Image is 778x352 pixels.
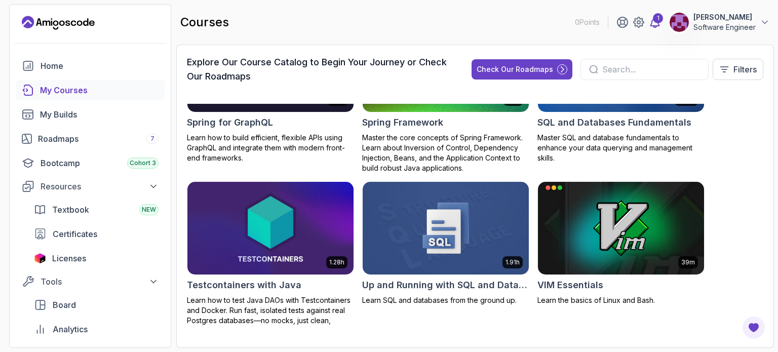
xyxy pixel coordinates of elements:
[16,80,165,100] a: courses
[53,323,88,335] span: Analytics
[362,133,529,173] p: Master the core concepts of Spring Framework. Learn about Inversion of Control, Dependency Inject...
[16,104,165,125] a: builds
[187,295,354,336] p: Learn how to test Java DAOs with Testcontainers and Docker. Run fast, isolated tests against real...
[329,258,344,266] p: 1.28h
[653,13,663,23] div: 1
[41,60,159,72] div: Home
[41,180,159,192] div: Resources
[28,319,165,339] a: analytics
[362,295,529,305] p: Learn SQL and databases from the ground up.
[16,177,165,195] button: Resources
[187,278,301,292] h2: Testcontainers with Java
[16,56,165,76] a: home
[363,182,529,275] img: Up and Running with SQL and Databases card
[649,16,661,28] a: 1
[537,115,691,130] h2: SQL and Databases Fundamentals
[742,316,766,340] button: Open Feedback Button
[22,15,95,31] a: Landing page
[477,64,553,74] div: Check Our Roadmaps
[28,200,165,220] a: textbook
[670,13,689,32] img: user profile image
[505,258,520,266] p: 1.91h
[187,55,453,84] h3: Explore Our Course Catalog to Begin Your Journey or Check Our Roadmaps
[362,115,443,130] h2: Spring Framework
[53,228,97,240] span: Certificates
[16,272,165,291] button: Tools
[38,133,159,145] div: Roadmaps
[41,276,159,288] div: Tools
[150,135,154,143] span: 7
[733,63,757,75] p: Filters
[53,299,76,311] span: Board
[537,181,705,306] a: VIM Essentials card39mVIM EssentialsLearn the basics of Linux and Bash.
[40,108,159,121] div: My Builds
[187,181,354,336] a: Testcontainers with Java card1.28hTestcontainers with JavaLearn how to test Java DAOs with Testco...
[575,17,600,27] p: 0 Points
[41,157,159,169] div: Bootcamp
[16,129,165,149] a: roadmaps
[28,248,165,268] a: licenses
[34,253,46,263] img: jetbrains icon
[362,181,529,306] a: Up and Running with SQL and Databases card1.91hUp and Running with SQL and DatabasesLearn SQL and...
[538,182,704,275] img: VIM Essentials card
[693,22,756,32] p: Software Engineer
[130,159,156,167] span: Cohort 3
[28,295,165,315] a: board
[537,278,603,292] h2: VIM Essentials
[28,224,165,244] a: certificates
[472,59,572,80] button: Check Our Roadmaps
[52,252,86,264] span: Licenses
[187,133,354,163] p: Learn how to build efficient, flexible APIs using GraphQL and integrate them with modern front-en...
[16,153,165,173] a: bootcamp
[693,12,756,22] p: [PERSON_NAME]
[537,133,705,163] p: Master SQL and database fundamentals to enhance your data querying and management skills.
[537,295,705,305] p: Learn the basics of Linux and Bash.
[52,204,89,216] span: Textbook
[602,63,700,75] input: Search...
[142,206,156,214] span: NEW
[180,14,229,30] h2: courses
[362,278,529,292] h2: Up and Running with SQL and Databases
[40,84,159,96] div: My Courses
[681,258,695,266] p: 39m
[187,115,273,130] h2: Spring for GraphQL
[713,59,763,80] button: Filters
[187,182,354,275] img: Testcontainers with Java card
[669,12,770,32] button: user profile image[PERSON_NAME]Software Engineer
